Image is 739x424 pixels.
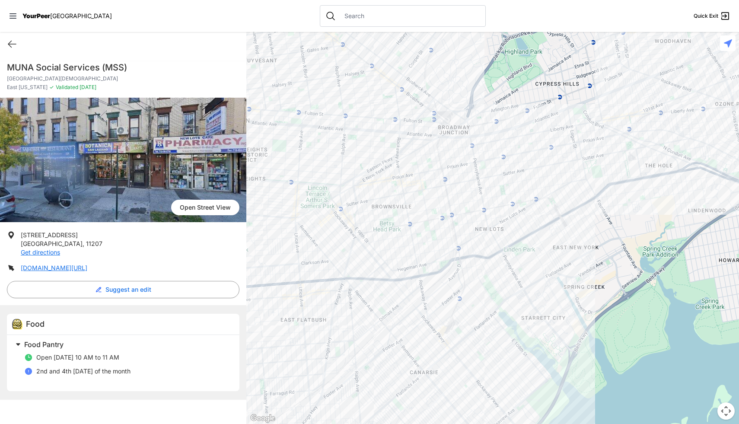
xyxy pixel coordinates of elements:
a: Open Street View [171,200,239,215]
span: Open [DATE] 10 AM to 11 AM [36,354,119,361]
span: Suggest an edit [105,285,151,294]
span: [GEOGRAPHIC_DATA] [50,12,112,19]
a: Get directions [21,249,60,256]
span: ✓ [49,84,54,91]
span: Food [26,319,45,328]
p: 2nd and 4th [DATE] of the month [36,367,131,376]
span: YourPeer [22,12,50,19]
button: Suggest an edit [7,281,239,298]
img: Google [248,413,277,424]
a: Quick Exit [694,11,730,21]
span: [DATE] [78,84,96,90]
span: Quick Exit [694,13,718,19]
a: [DOMAIN_NAME][URL] [21,264,87,271]
a: YourPeer[GEOGRAPHIC_DATA] [22,13,112,19]
span: [GEOGRAPHIC_DATA] [21,240,83,247]
a: Open this area in Google Maps (opens a new window) [248,413,277,424]
button: Map camera controls [717,402,735,420]
span: , [83,240,84,247]
input: Search [339,12,480,20]
h1: MUNA Social Services (MSS) [7,61,239,73]
span: Food Pantry [24,340,64,349]
span: Validated [56,84,78,90]
span: East [US_STATE] [7,84,48,91]
span: 11207 [86,240,102,247]
p: [GEOGRAPHIC_DATA][DEMOGRAPHIC_DATA] [7,75,239,82]
span: [STREET_ADDRESS] [21,231,78,239]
